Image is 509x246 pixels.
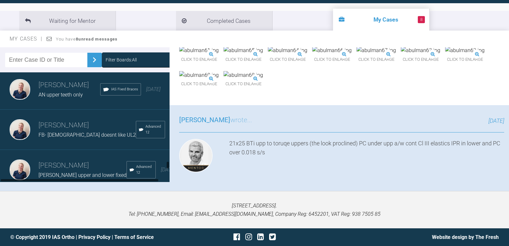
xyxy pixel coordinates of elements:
img: Olivia Nixon [10,119,30,140]
span: You have [56,37,118,41]
h3: [PERSON_NAME] [39,120,136,131]
img: abulman63.jpg [401,46,440,55]
img: abulman62.jpg [445,46,485,55]
p: [STREET_ADDRESS]. Tel: [PHONE_NUMBER], Email: [EMAIL_ADDRESS][DOMAIN_NAME], Company Reg: 6452201,... [10,202,499,218]
span: Click to enlarge [445,55,485,65]
img: Olivia Nixon [10,159,30,180]
img: abulman67.jpg [356,46,396,55]
img: abulman64.jpg [268,46,307,55]
div: Filter Boards: All [106,56,137,63]
span: My Cases [10,36,43,42]
span: Click to enlarge [356,55,396,65]
li: My Cases [333,9,429,31]
h3: [PERSON_NAME] [39,80,100,91]
span: Click to enlarge [268,55,307,65]
h3: wrote... [179,115,252,126]
li: Completed Cases [176,11,272,31]
span: Click to enlarge [179,55,219,65]
div: © Copyright 2019 IAS Ortho | | [10,233,173,241]
li: Waiting for Mentor [19,11,116,31]
img: chevronRight.28bd32b0.svg [89,55,100,65]
span: [DATE] [146,86,161,92]
span: Advanced 12 [145,124,162,135]
span: 8 [418,16,425,23]
a: Website design by The Fresh [432,234,499,240]
a: Privacy Policy [78,234,110,240]
img: abulman69.jpg [179,71,219,79]
span: [PERSON_NAME] upper and lower fixed [39,172,127,178]
div: 21x25 BTi upp to toruqe uppers (the look proclined) PC under upp a/w cont Cl III elastics IPR in ... [229,139,504,175]
span: [PERSON_NAME] [179,116,230,124]
img: Olivia Nixon [10,79,30,100]
span: FB- [DEMOGRAPHIC_DATA] doesnt like UL2 [39,132,136,138]
input: Enter Case ID or Title [5,53,87,67]
span: [DATE] [161,167,175,173]
span: Click to enlarge [401,55,440,65]
span: Click to enlarge [179,79,219,89]
span: Click to enlarge [312,55,352,65]
img: Ross Hobson [179,139,213,172]
img: abulman65.jpg [224,46,263,55]
span: [DATE] [488,117,504,124]
a: Terms of Service [114,234,154,240]
strong: 8 unread messages [76,37,118,41]
img: abulman68.jpg [224,71,263,79]
span: Click to enlarge [224,55,263,65]
span: AN upper teeth only [39,92,83,98]
h3: [PERSON_NAME] [39,160,127,171]
span: Advanced 12 [136,164,153,176]
span: Click to enlarge [224,79,263,89]
span: IAS Fixed Braces [111,87,138,92]
img: abulman61.jpg [179,46,219,55]
img: abulman66.jpg [312,46,352,55]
